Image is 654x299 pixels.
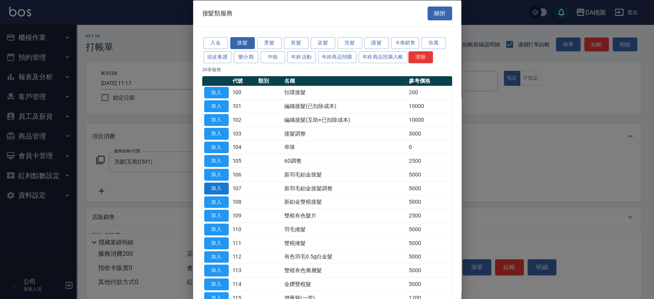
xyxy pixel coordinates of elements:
button: 護髮 [364,37,389,49]
th: 類別 [256,76,282,86]
button: 接髮 [230,37,255,49]
td: 108 [231,195,257,209]
td: 200 [407,86,452,100]
button: 加入 [204,278,229,290]
td: 104 [231,141,257,154]
td: 扣環接髮 [282,86,407,100]
button: 頭皮養護 [203,51,232,63]
button: 加入 [204,210,229,222]
td: 新鉑金雙棍接髮 [282,195,407,209]
button: 加入 [204,87,229,98]
td: 106 [231,168,257,181]
button: 燙髮 [257,37,282,49]
td: 金鑽雙棍髮 [282,277,407,291]
button: 吹風 [421,37,446,49]
button: 加入 [204,237,229,249]
button: 樂分期 [234,51,258,63]
button: 洗髮 [338,37,362,49]
td: 5000 [407,168,452,181]
button: 加入 [204,155,229,167]
td: 100 [231,86,257,100]
button: 加入 [204,182,229,194]
button: 年終活動 [287,51,316,63]
button: 中租 [261,51,285,63]
button: 清除 [408,51,433,63]
td: 5000 [407,195,452,209]
td: 109 [231,209,257,222]
p: 24 筆服務 [202,66,452,73]
td: 113 [231,263,257,277]
td: 103 [231,127,257,141]
button: 染髮 [311,37,335,49]
button: 剪髮 [284,37,308,49]
td: 3000 [407,127,452,141]
td: 新羽毛鉑金接髮 [282,168,407,181]
td: 5000 [407,277,452,291]
th: 代號 [231,76,257,86]
td: 接髮調整 [282,127,407,141]
td: 107 [231,181,257,195]
button: 加入 [204,265,229,276]
td: 羽毛捲髮 [282,222,407,236]
button: 入金 [203,37,228,49]
td: 2500 [407,209,452,222]
td: 5000 [407,250,452,264]
td: 5000 [407,263,452,277]
button: 加入 [204,127,229,139]
td: 10000 [407,99,452,113]
button: 加入 [204,196,229,208]
span: 接髮類服務 [202,9,233,17]
button: 關閉 [428,6,452,20]
td: 112 [231,250,257,264]
td: 雙棍捲髮 [282,236,407,250]
button: 年終商品預購入帳 [359,51,407,63]
button: 加入 [204,100,229,112]
td: 110 [231,222,257,236]
td: 102 [231,113,257,127]
td: 5000 [407,236,452,250]
td: 10000 [407,113,452,127]
th: 名稱 [282,76,407,86]
button: 卡卷銷售 [391,37,420,49]
button: 加入 [204,114,229,126]
td: 雙棍有色髮片 [282,209,407,222]
td: 2500 [407,154,452,168]
td: 101 [231,99,257,113]
td: 串珠 [282,141,407,154]
td: 雙棍有色漸層髮 [282,263,407,277]
td: 5000 [407,181,452,195]
button: 加入 [204,141,229,153]
td: 111 [231,236,257,250]
td: 105 [231,154,257,168]
td: 6D調整 [282,154,407,168]
td: 編織接髮(互助+已扣除成本) [282,113,407,127]
td: 114 [231,277,257,291]
td: 5000 [407,222,452,236]
button: 加入 [204,169,229,181]
td: 有色羽毛0.5g白金髮 [282,250,407,264]
button: 年終商品預購 [318,51,356,63]
td: 編織接髮(已扣除成本) [282,99,407,113]
button: 加入 [204,224,229,235]
td: 0 [407,141,452,154]
th: 參考價格 [407,76,452,86]
button: 加入 [204,251,229,263]
td: 新羽毛鉑金接髮調整 [282,181,407,195]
